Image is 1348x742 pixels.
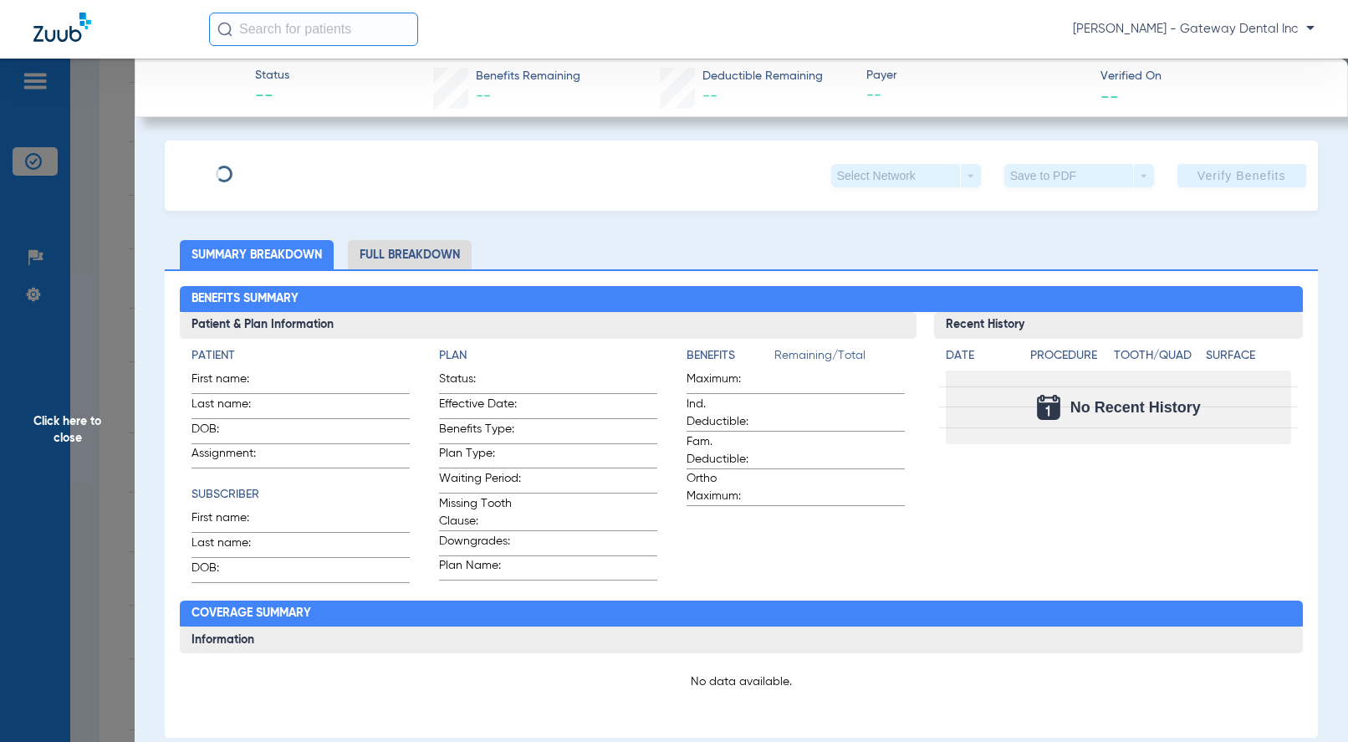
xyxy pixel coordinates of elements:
[209,13,418,46] input: Search for patients
[439,557,521,580] span: Plan Name:
[702,89,717,104] span: --
[255,67,289,84] span: Status
[687,371,768,393] span: Maximum:
[866,67,1086,84] span: Payer
[191,486,410,504] h4: Subscriber
[439,495,521,530] span: Missing Tooth Clause:
[1264,662,1348,742] iframe: Chat Widget
[1100,68,1320,85] span: Verified On
[1030,347,1108,371] app-breakdown-title: Procedure
[439,470,521,493] span: Waiting Period:
[439,347,657,365] h4: Plan
[1070,399,1201,416] span: No Recent History
[191,509,273,532] span: First name:
[774,347,905,371] span: Remaining/Total
[439,421,521,443] span: Benefits Type:
[1030,347,1108,365] h4: Procedure
[180,601,1303,627] h2: Coverage Summary
[1206,347,1292,365] h4: Surface
[348,240,472,269] li: Full Breakdown
[191,347,410,365] h4: Patient
[1100,87,1119,105] span: --
[476,89,491,104] span: --
[687,433,768,468] span: Fam. Deductible:
[191,396,273,418] span: Last name:
[687,470,768,505] span: Ortho Maximum:
[476,68,580,85] span: Benefits Remaining
[180,627,1303,653] h3: Information
[191,673,1291,690] p: No data available.
[255,85,289,109] span: --
[191,445,273,468] span: Assignment:
[191,421,273,443] span: DOB:
[702,68,823,85] span: Deductible Remaining
[439,371,521,393] span: Status:
[946,347,1016,365] h4: Date
[33,13,91,42] img: Zuub Logo
[946,347,1016,371] app-breakdown-title: Date
[1073,21,1315,38] span: [PERSON_NAME] - Gateway Dental Inc
[1037,395,1060,420] img: Calendar
[866,85,1086,106] span: --
[1114,347,1200,365] h4: Tooth/Quad
[180,312,917,339] h3: Patient & Plan Information
[180,240,334,269] li: Summary Breakdown
[687,396,768,431] span: Ind. Deductible:
[1114,347,1200,371] app-breakdown-title: Tooth/Quad
[439,396,521,418] span: Effective Date:
[180,286,1303,313] h2: Benefits Summary
[191,535,273,557] span: Last name:
[934,312,1303,339] h3: Recent History
[687,347,774,365] h4: Benefits
[191,560,273,582] span: DOB:
[1206,347,1292,371] app-breakdown-title: Surface
[439,533,521,555] span: Downgrades:
[687,347,774,371] app-breakdown-title: Benefits
[439,445,521,468] span: Plan Type:
[217,22,232,37] img: Search Icon
[191,371,273,393] span: First name:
